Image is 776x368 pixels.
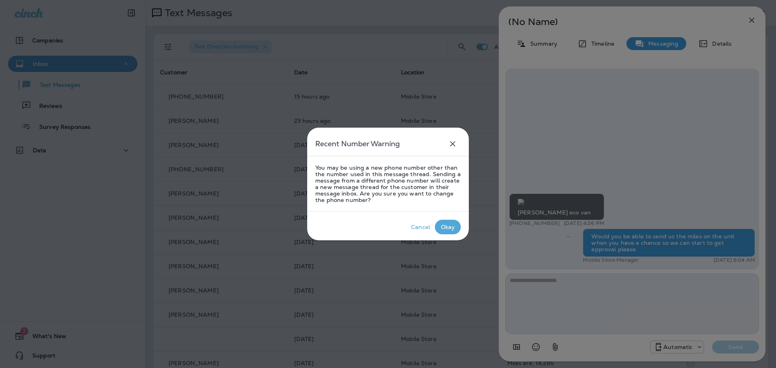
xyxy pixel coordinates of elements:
h5: Recent Number Warning [315,137,400,150]
button: Cancel [406,220,435,234]
button: close [445,136,461,152]
div: Cancel [411,224,430,230]
button: Okay [435,220,461,234]
div: Okay [441,224,455,230]
p: You may be using a new phone number other than the number used in this message thread. Sending a ... [315,164,461,203]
